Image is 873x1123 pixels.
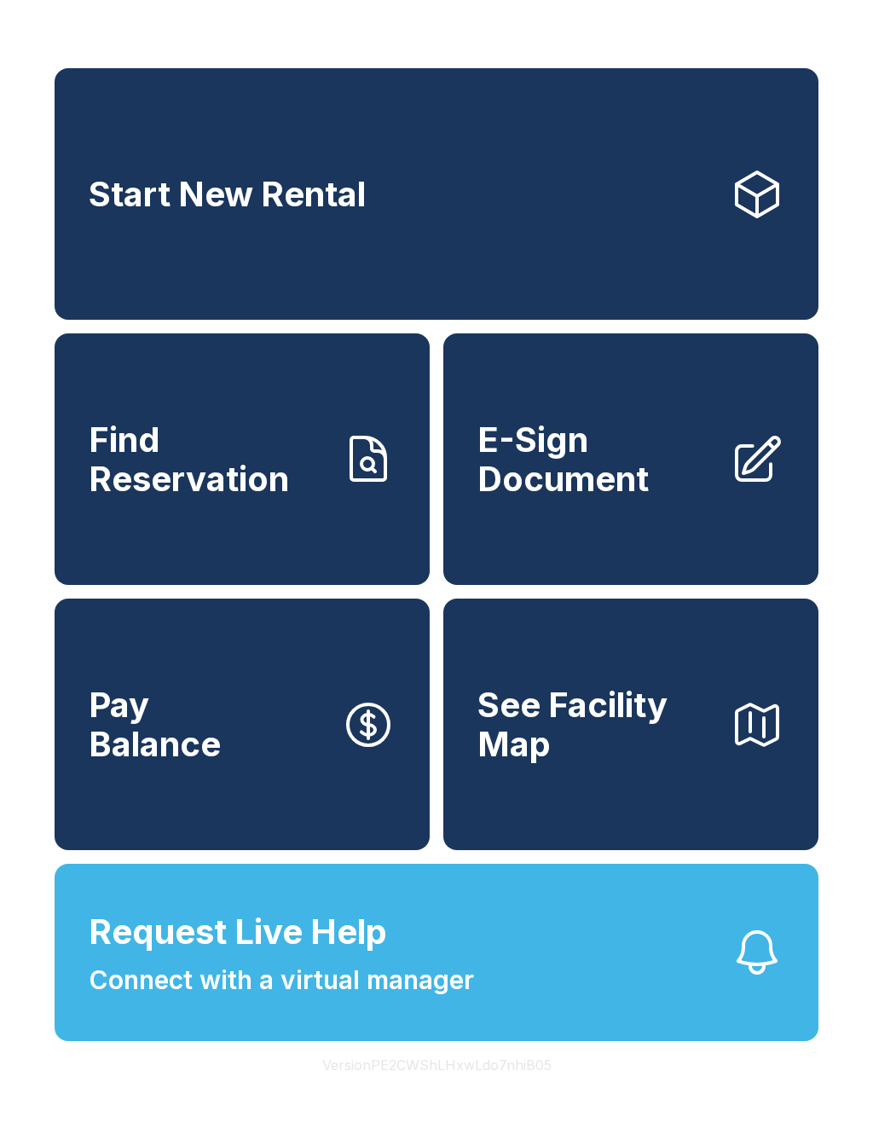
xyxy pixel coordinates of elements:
[477,420,716,498] span: E-Sign Document
[443,599,818,850] button: See Facility Map
[55,599,430,850] a: PayBalance
[89,961,474,999] span: Connect with a virtual manager
[89,420,327,498] span: Find Reservation
[89,686,221,763] span: Pay Balance
[55,68,818,320] a: Start New Rental
[89,906,387,958] span: Request Live Help
[477,686,716,763] span: See Facility Map
[55,864,818,1041] button: Request Live HelpConnect with a virtual manager
[55,333,430,585] a: Find Reservation
[309,1041,565,1089] button: VersionPE2CWShLHxwLdo7nhiB05
[443,333,818,585] a: E-Sign Document
[89,175,366,214] span: Start New Rental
